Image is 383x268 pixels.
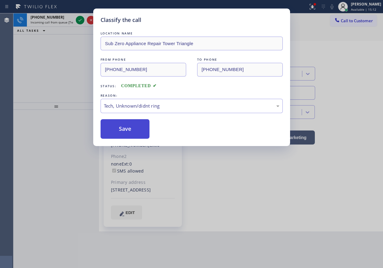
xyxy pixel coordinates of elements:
[104,102,279,109] div: Tech, Unknown/didnt ring
[101,84,116,88] span: Status:
[121,84,157,88] span: COMPLETED
[101,16,141,24] h5: Classify the call
[101,92,283,99] div: REASON:
[101,56,186,63] div: FROM PHONE
[101,119,150,139] button: Save
[101,63,186,77] input: From phone
[197,56,283,63] div: TO PHONE
[197,63,283,77] input: To phone
[101,30,283,37] div: LOCATION NAME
